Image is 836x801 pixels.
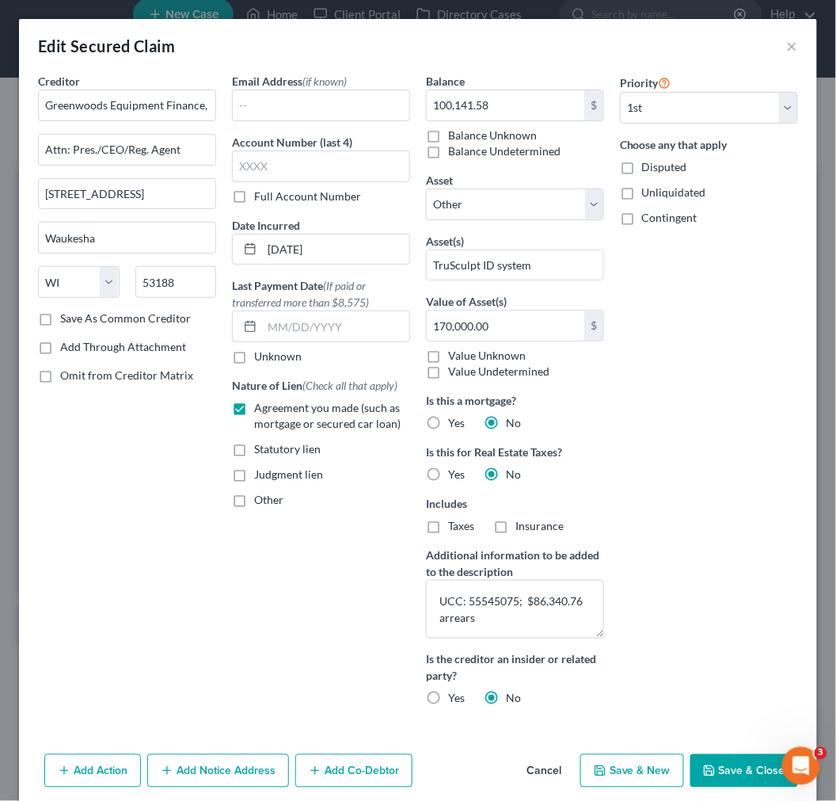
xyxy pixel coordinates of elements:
span: No [506,692,521,705]
div: $ [584,90,603,120]
button: Save & Close [690,754,798,788]
button: × [787,36,798,55]
span: Creditor [38,74,80,88]
label: Add Through Attachment [60,339,186,355]
input: Enter address... [39,135,215,165]
span: Disputed [642,160,687,174]
label: Unknown [254,349,302,364]
span: Yes [448,692,465,705]
input: MM/DD/YYYY [262,235,409,265]
input: Enter zip... [135,266,217,298]
span: No [506,467,521,481]
span: Omit from Creditor Matrix [60,368,193,382]
input: Search creditor by name... [38,90,216,121]
input: MM/DD/YYYY [262,311,409,341]
div: Edit Secured Claim [38,35,175,57]
label: Value Undetermined [448,364,549,380]
span: Agreement you made (such as mortgage or secured car loan) [254,401,401,430]
label: Choose any that apply [620,136,798,153]
label: Save As Common Creditor [60,311,191,326]
label: Value Unknown [448,348,526,364]
span: Other [254,493,283,506]
span: No [506,416,521,429]
label: Is this a mortgage? [426,392,604,409]
span: (Check all that apply) [302,379,397,392]
button: Add Co-Debtor [295,754,412,788]
span: Taxes [448,519,474,532]
span: Unliquidated [642,185,706,199]
label: Includes [426,495,604,512]
input: Apt, Suite, etc... [39,179,215,209]
label: Last Payment Date [232,277,410,311]
span: Contingent [642,211,697,224]
button: Cancel [514,756,574,788]
label: Nature of Lien [232,377,397,394]
span: Insurance [515,519,564,532]
input: XXXX [232,151,410,182]
label: Value of Asset(s) [426,293,507,310]
button: Add Action [44,754,141,788]
button: Save & New [580,754,684,788]
input: Enter city... [39,223,215,253]
input: 0.00 [427,311,584,341]
span: (if known) [302,74,347,88]
label: Email Address [232,73,347,90]
label: Balance [426,73,465,90]
span: Yes [448,416,465,429]
label: Account Number (last 4) [232,134,352,151]
button: Add Notice Address [147,754,289,788]
input: 0.00 [427,90,584,120]
span: Asset [426,174,453,187]
span: Statutory lien [254,442,321,456]
label: Balance Unknown [448,128,537,143]
label: Full Account Number [254,189,361,204]
label: Additional information to be added to the description [426,547,604,580]
label: Balance Undetermined [448,143,560,159]
span: Yes [448,467,465,481]
span: 3 [815,747,827,760]
input: -- [233,90,409,120]
iframe: Intercom live chat [782,747,820,785]
label: Asset(s) [426,233,464,250]
label: Priority [620,73,671,92]
label: Is this for Real Estate Taxes? [426,444,604,460]
div: $ [584,311,603,341]
span: Judgment lien [254,467,323,481]
input: Specify... [427,250,603,280]
label: Date Incurred [232,217,300,234]
label: Is the creditor an insider or related party? [426,651,604,685]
